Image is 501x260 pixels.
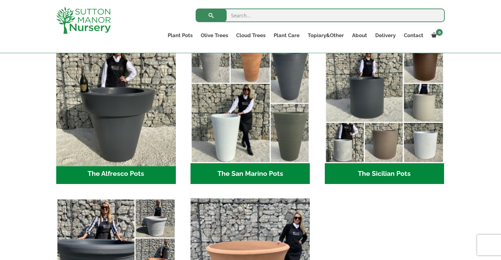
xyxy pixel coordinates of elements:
[427,31,445,40] a: 0
[191,44,310,163] img: The San Marino Pots
[371,31,400,40] a: Delivery
[56,7,111,34] img: logo
[325,44,444,184] a: Visit product category The Sicilian Pots
[325,44,444,163] img: The Sicilian Pots
[197,31,232,40] a: Olive Trees
[196,9,445,22] input: Search...
[53,41,179,166] img: The Alfresco Pots
[56,44,176,184] a: Visit product category The Alfresco Pots
[325,163,444,184] h2: The Sicilian Pots
[191,44,310,184] a: Visit product category The San Marino Pots
[56,163,176,184] h2: The Alfresco Pots
[270,31,304,40] a: Plant Care
[164,31,197,40] a: Plant Pots
[436,29,443,36] span: 0
[400,31,427,40] a: Contact
[348,31,371,40] a: About
[191,163,310,184] h2: The San Marino Pots
[304,31,348,40] a: Topiary&Other
[232,31,270,40] a: Cloud Trees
